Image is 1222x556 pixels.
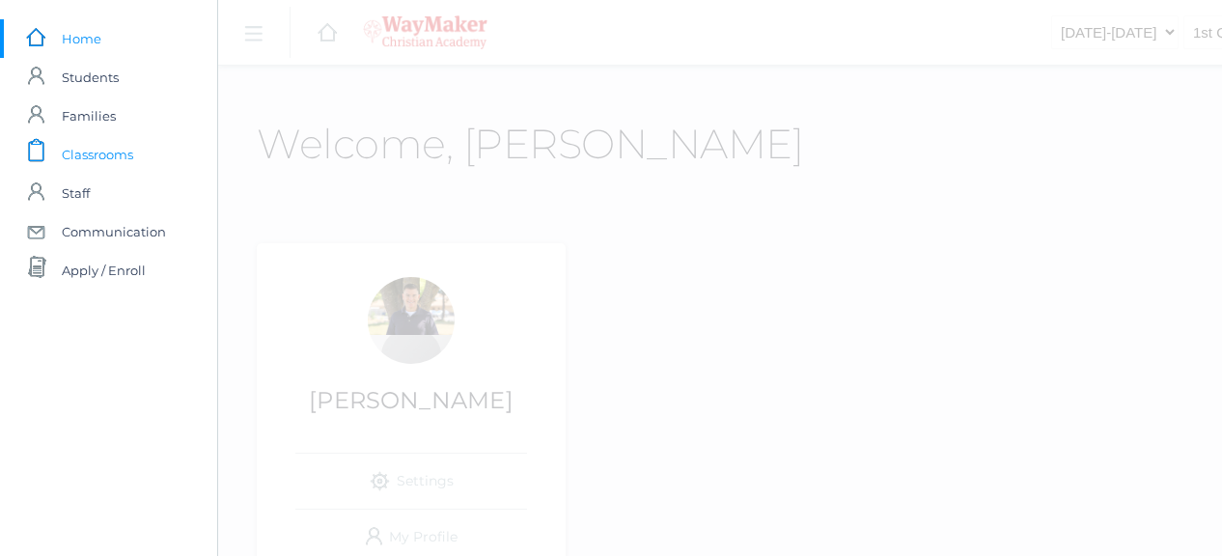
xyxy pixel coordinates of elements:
span: Classrooms [62,135,133,174]
span: Communication [62,212,166,251]
span: Families [62,97,116,135]
span: Home [62,19,101,58]
span: Students [62,58,119,97]
span: Staff [62,174,90,212]
span: Apply / Enroll [62,251,146,290]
